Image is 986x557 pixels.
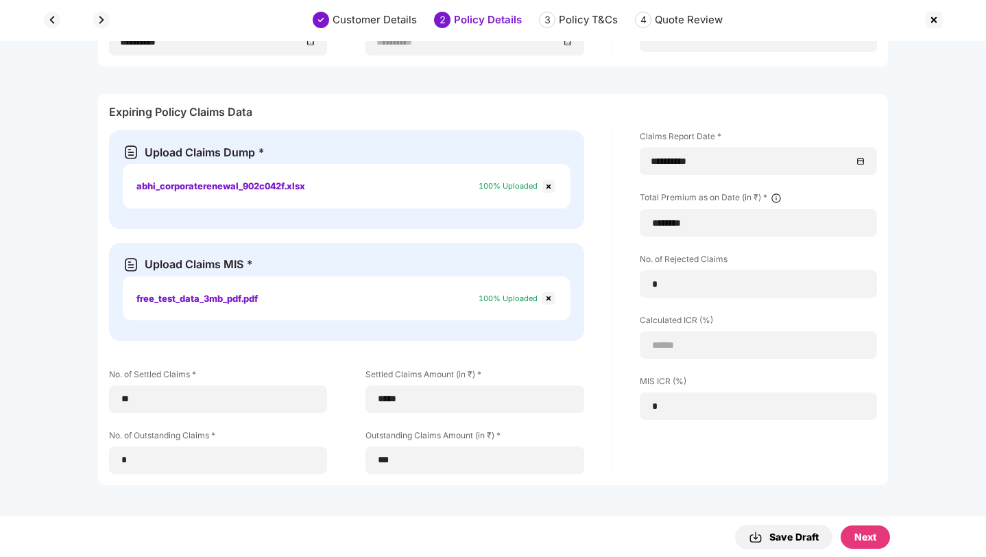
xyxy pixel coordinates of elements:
img: svg+xml;base64,PHN2ZyBpZD0iU3RlcC1Eb25lLTMyeDMyIiB4bWxucz0iaHR0cDovL3d3dy53My5vcmcvMjAwMC9zdmciIH... [313,12,329,28]
label: Total Premium as on Date (in ₹) * [640,191,877,209]
label: Claims Report Date * [640,130,877,147]
div: 2 [434,12,450,28]
img: svg+xml;base64,PHN2ZyB3aWR0aD0iMjAiIGhlaWdodD0iMjEiIHZpZXdCb3g9IjAgMCAyMCAyMSIgZmlsbD0ibm9uZSIgeG... [123,144,139,161]
div: 3 [539,12,555,28]
div: Quote Review [655,13,723,27]
span: 100% Uploaded [479,294,538,303]
label: No. of Outstanding Claims * [109,429,327,447]
img: svg+xml;base64,PHN2ZyBpZD0iQmFjay0zMngzMiIgeG1sbnM9Imh0dHA6Ly93d3cudzMub3JnLzIwMDAvc3ZnIiB3aWR0aD... [91,9,112,31]
label: Calculated ICR (%) [640,314,877,331]
div: Save Draft [749,529,819,545]
img: svg+xml;base64,PHN2ZyBpZD0iQ3Jvc3MtMzJ4MzIiIHhtbG5zPSJodHRwOi8vd3d3LnczLm9yZy8yMDAwL3N2ZyIgd2lkdG... [923,9,945,31]
label: No. of Settled Claims * [109,368,327,386]
img: svg+xml;base64,PHN2ZyBpZD0iQmFjay0zMngzMiIgeG1sbnM9Imh0dHA6Ly93d3cudzMub3JnLzIwMDAvc3ZnIiB3aWR0aD... [41,9,63,31]
label: MIS ICR (%) [640,375,877,392]
img: svg+xml;base64,PHN2ZyBpZD0iSW5mbyIgeG1sbnM9Imh0dHA6Ly93d3cudzMub3JnLzIwMDAvc3ZnIiB3aWR0aD0iMTQiIG... [771,193,782,204]
div: Upload Claims MIS * [145,257,253,272]
div: Next [854,530,876,545]
span: abhi_corporaterenewal_902c042f.xlsx [136,180,305,191]
img: svg+xml;base64,PHN2ZyBpZD0iRG93bmxvYWQtMzJ4MzIiIHhtbG5zPSJodHRwOi8vd3d3LnczLm9yZy8yMDAwL3N2ZyIgd2... [749,529,762,545]
label: No. of Rejected Claims [640,253,877,270]
div: Customer Details [333,13,417,27]
span: 100% Uploaded [479,181,538,191]
span: free_test_data_3mb_pdf.pdf [136,293,258,304]
div: 4 [635,12,651,28]
div: Expiring Policy Claims Data [109,105,877,125]
div: Policy T&Cs [559,13,618,27]
img: svg+xml;base64,PHN2ZyBpZD0iQ3Jvc3MtMjR4MjQiIHhtbG5zPSJodHRwOi8vd3d3LnczLm9yZy8yMDAwL3N2ZyIgd2lkdG... [540,290,557,307]
img: svg+xml;base64,PHN2ZyB3aWR0aD0iMjAiIGhlaWdodD0iMjEiIHZpZXdCb3g9IjAgMCAyMCAyMSIgZmlsbD0ibm9uZSIgeG... [123,257,139,273]
label: Outstanding Claims Amount (in ₹) * [365,429,584,447]
label: Settled Claims Amount (in ₹) * [365,368,584,386]
img: svg+xml;base64,PHN2ZyBpZD0iQ3Jvc3MtMjR4MjQiIHhtbG5zPSJodHRwOi8vd3d3LnczLm9yZy8yMDAwL3N2ZyIgd2lkdG... [540,178,557,195]
div: Upload Claims Dump * [145,145,265,160]
div: Policy Details [454,13,522,27]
